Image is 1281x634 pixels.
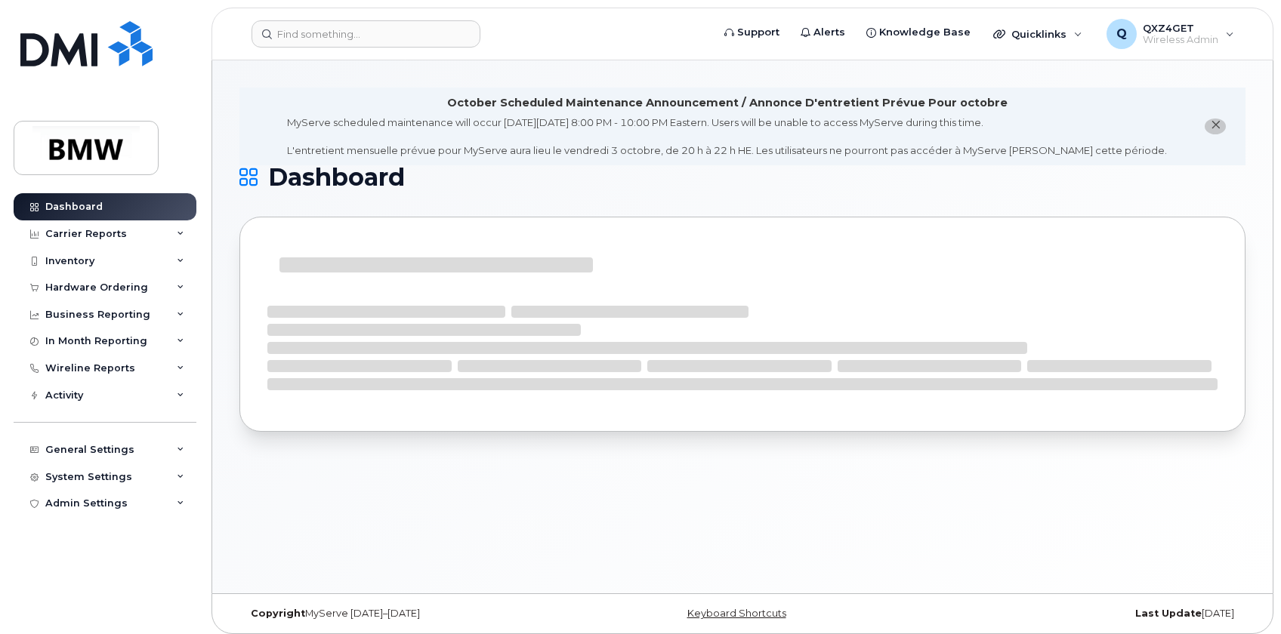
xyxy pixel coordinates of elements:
[447,95,1008,111] div: October Scheduled Maintenance Announcement / Annonce D'entretient Prévue Pour octobre
[287,115,1167,158] div: MyServe scheduled maintenance will occur [DATE][DATE] 8:00 PM - 10:00 PM Eastern. Users will be u...
[687,608,786,619] a: Keyboard Shortcuts
[1135,608,1202,619] strong: Last Update
[1205,118,1226,134] button: close notification
[239,608,575,620] div: MyServe [DATE]–[DATE]
[268,166,405,189] span: Dashboard
[910,608,1246,620] div: [DATE]
[251,608,305,619] strong: Copyright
